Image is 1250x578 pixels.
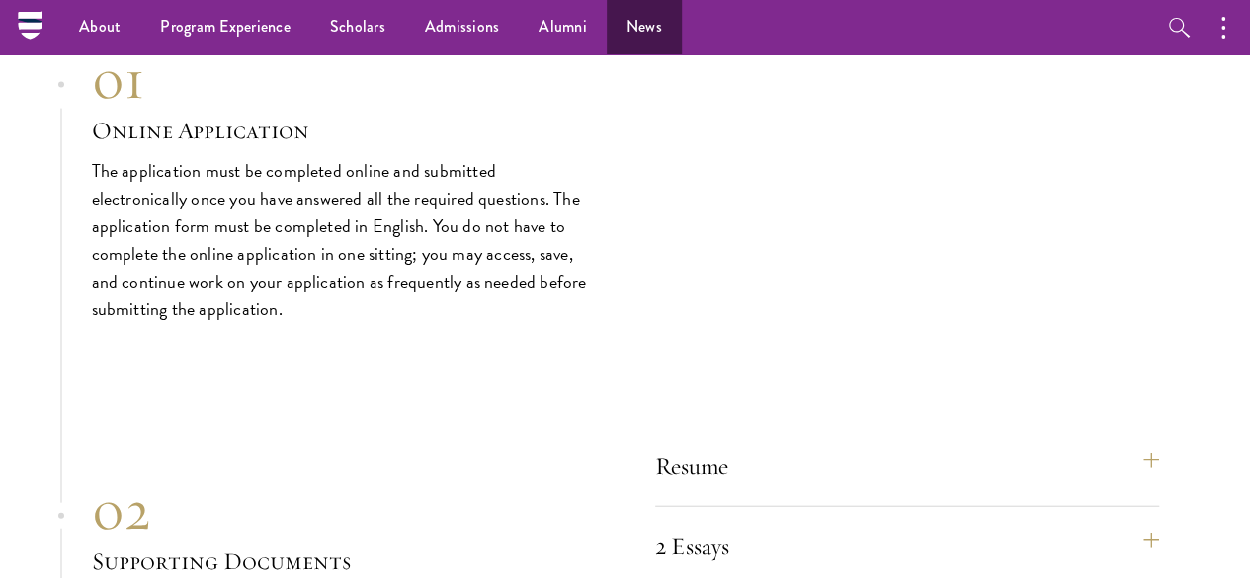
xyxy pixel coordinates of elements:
[655,443,1159,490] button: Resume
[92,475,596,544] div: 02
[92,44,596,114] div: 01
[92,114,596,147] h3: Online Application
[655,523,1159,570] button: 2 Essays
[92,157,596,323] p: The application must be completed online and submitted electronically once you have answered all ...
[92,544,596,578] h3: Supporting Documents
